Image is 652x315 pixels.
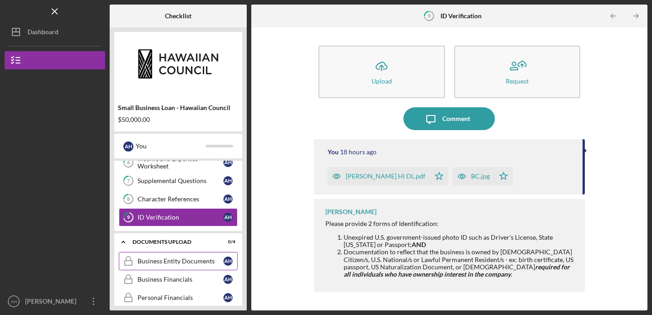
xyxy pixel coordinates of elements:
[442,107,470,130] div: Comment
[127,178,130,184] tspan: 7
[118,104,239,111] div: Small Business Loan - Hawaiian Council
[325,208,376,215] div: [PERSON_NAME]
[138,257,223,265] div: Business Entity Documents
[138,155,223,170] div: Income and Expenses Worksheet
[119,270,238,289] a: Business FinancialsAH
[11,299,16,304] text: AH
[344,234,576,248] li: Unexpired U.S. government-issued photo ID such as Driver's License, State [US_STATE] or Passport;
[165,12,191,20] b: Checklist
[127,196,130,202] tspan: 8
[223,293,233,302] div: A H
[223,194,233,204] div: A H
[428,13,431,19] tspan: 9
[344,263,570,278] strong: required for all individuals who have ownership interest in the company
[119,252,238,270] a: Business Entity DocumentsAH
[328,148,339,156] div: You
[318,46,445,98] button: Upload
[344,248,576,278] li: Documentation to reflect that the business is owned by [DEMOGRAPHIC_DATA] Citizen/s, U.S. Nationa...
[119,153,238,172] a: 6Income and Expenses WorksheetAH
[223,158,233,167] div: A H
[138,276,223,283] div: Business Financials
[223,257,233,266] div: A H
[412,241,426,248] strong: AND
[119,190,238,208] a: 8Character ReferencesAH
[133,239,212,245] div: DOCUMENTS UPLOAD
[138,294,223,301] div: Personal Financials
[340,148,376,156] time: 2025-09-25 07:57
[328,167,448,185] button: [PERSON_NAME] HI DL.pdf
[136,138,206,154] div: You
[23,292,82,313] div: [PERSON_NAME]
[119,172,238,190] a: 7Supplemental QuestionsAH
[223,176,233,185] div: A H
[440,12,482,20] b: ID Verification
[119,289,238,307] a: Personal FinancialsAH
[223,213,233,222] div: A H
[325,220,576,227] div: Please provide 2 forms of Identification:
[5,292,105,310] button: AH[PERSON_NAME]
[138,177,223,184] div: Supplemental Questions
[118,116,239,123] div: $50,000.00
[114,37,242,91] img: Product logo
[223,275,233,284] div: A H
[453,167,513,185] button: BC.jpg
[123,142,133,152] div: A H
[127,215,130,220] tspan: 9
[471,173,490,180] div: BC.jpg
[371,78,392,84] div: Upload
[27,23,58,43] div: Dashboard
[5,23,105,41] button: Dashboard
[119,208,238,226] a: 9ID VerificationAH
[127,160,130,166] tspan: 6
[346,173,425,180] div: [PERSON_NAME] HI DL.pdf
[138,214,223,221] div: ID Verification
[454,46,580,98] button: Request
[403,107,495,130] button: Comment
[138,195,223,203] div: Character References
[219,239,235,245] div: 0 / 4
[506,78,529,84] div: Request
